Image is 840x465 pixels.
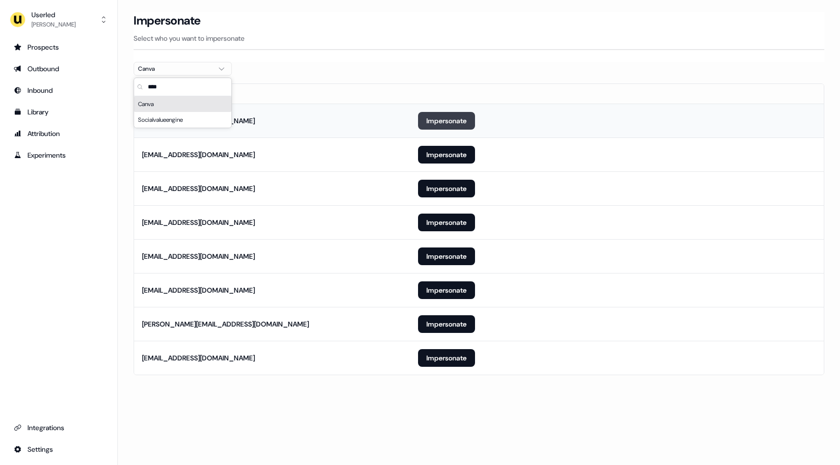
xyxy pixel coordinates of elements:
[142,218,255,227] div: [EMAIL_ADDRESS][DOMAIN_NAME]
[8,441,110,457] a: Go to integrations
[138,64,212,74] div: Canva
[418,180,475,197] button: Impersonate
[134,33,824,43] p: Select who you want to impersonate
[14,64,104,74] div: Outbound
[8,61,110,77] a: Go to outbound experience
[142,353,255,363] div: [EMAIL_ADDRESS][DOMAIN_NAME]
[134,62,232,76] button: Canva
[14,150,104,160] div: Experiments
[8,39,110,55] a: Go to prospects
[418,349,475,367] button: Impersonate
[142,150,255,160] div: [EMAIL_ADDRESS][DOMAIN_NAME]
[8,420,110,436] a: Go to integrations
[418,315,475,333] button: Impersonate
[142,285,255,295] div: [EMAIL_ADDRESS][DOMAIN_NAME]
[8,82,110,98] a: Go to Inbound
[142,184,255,193] div: [EMAIL_ADDRESS][DOMAIN_NAME]
[134,112,231,128] div: Socialvalueengine
[8,104,110,120] a: Go to templates
[418,112,475,130] button: Impersonate
[8,8,110,31] button: Userled[PERSON_NAME]
[418,214,475,231] button: Impersonate
[418,281,475,299] button: Impersonate
[418,247,475,265] button: Impersonate
[134,84,410,104] th: Email
[8,147,110,163] a: Go to experiments
[14,444,104,454] div: Settings
[134,96,231,128] div: Suggestions
[14,42,104,52] div: Prospects
[8,126,110,141] a: Go to attribution
[142,251,255,261] div: [EMAIL_ADDRESS][DOMAIN_NAME]
[134,96,231,112] div: Canva
[418,146,475,164] button: Impersonate
[14,129,104,138] div: Attribution
[31,20,76,29] div: [PERSON_NAME]
[14,107,104,117] div: Library
[134,13,201,28] h3: Impersonate
[14,85,104,95] div: Inbound
[142,319,309,329] div: [PERSON_NAME][EMAIL_ADDRESS][DOMAIN_NAME]
[31,10,76,20] div: Userled
[14,423,104,433] div: Integrations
